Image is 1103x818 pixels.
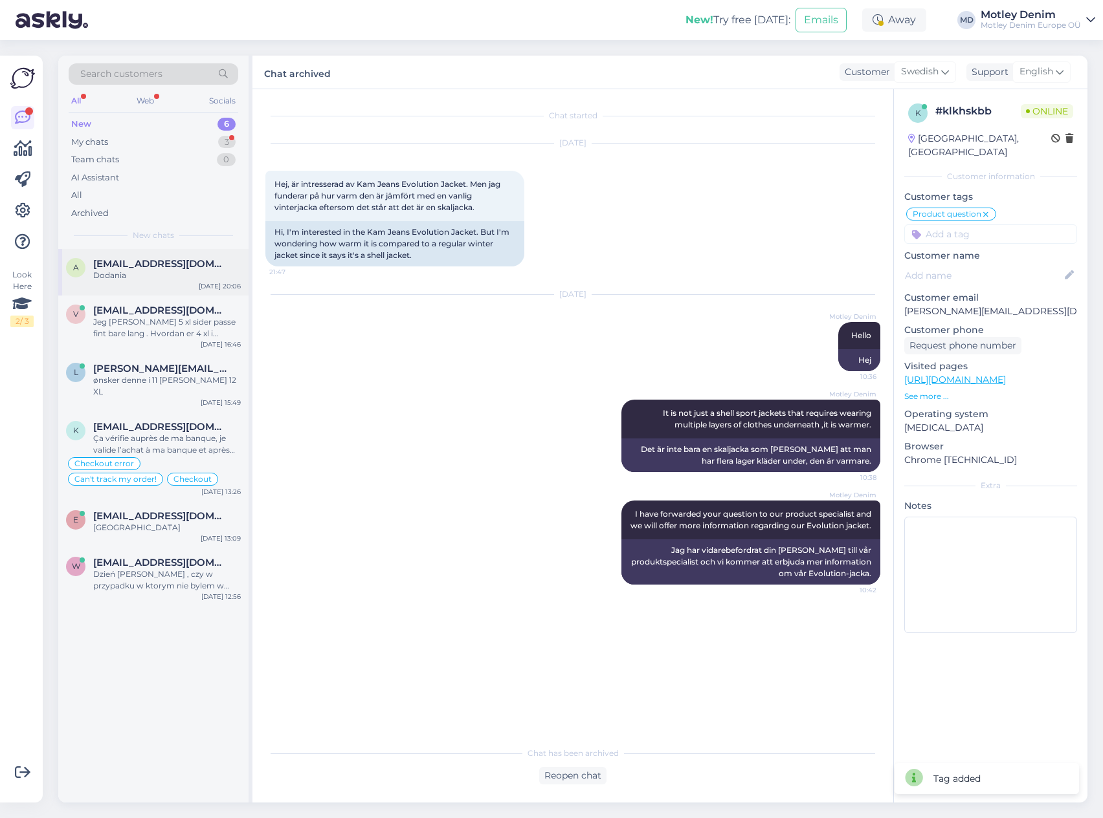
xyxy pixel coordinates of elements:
[828,585,876,595] span: 10:42
[904,337,1021,354] div: Request phone number
[93,270,241,281] div: Dodania
[621,539,880,585] div: Jag har vidarebefordrat din [PERSON_NAME] till vår produktspecialist och vi kommer att erbjuda me...
[904,305,1077,318] p: [PERSON_NAME][EMAIL_ADDRESS][DOMAIN_NAME]
[840,65,890,79] div: Customer
[264,63,331,81] label: Chat archived
[904,190,1077,204] p: Customer tags
[93,363,228,374] span: lars-pvs@online.no
[630,509,873,530] span: I have forwarded your question to our product specialist and we will offer more information regar...
[73,425,79,435] span: K
[93,421,228,433] span: Kediersc@gmail.com
[905,268,1062,283] input: Add name
[904,453,1077,467] p: Chrome [TECHNICAL_ID]
[904,440,1077,453] p: Browser
[935,103,1021,119] div: # klkhskbb
[904,391,1077,402] p: See more ...
[981,20,1081,30] div: Motley Denim Europe OÜ
[74,460,134,468] span: Checkout error
[904,171,1077,182] div: Customer information
[218,136,236,149] div: 3
[93,316,241,339] div: Jeg [PERSON_NAME] 5 xl sider passe fint bare lang . Hvordan er 4 xl i forhold til
[199,281,241,291] div: [DATE] 20:06
[981,10,1081,20] div: Motley Denim
[265,110,880,122] div: Chat started
[981,10,1095,30] a: Motley DenimMotley Denim Europe OÜ
[93,568,241,592] div: Dzień [PERSON_NAME] , czy w przypadku w ktorym nie bylem w stanie odebrac paczki i zamówienie zos...
[201,533,241,543] div: [DATE] 13:09
[685,12,790,28] div: Try free [DATE]:
[828,312,876,321] span: Motley Denim
[685,14,713,26] b: New!
[201,339,241,349] div: [DATE] 16:46
[913,210,981,218] span: Product question
[663,408,873,429] span: It is not just a shell sport jackets that requires wearing multiple layers of clothes underneath ...
[71,118,91,131] div: New
[93,433,241,456] div: Ça vérifie auprès de ma banque, je valide l’achat à ma banque et après plus rien
[10,316,34,327] div: 2 / 3
[904,499,1077,513] p: Notes
[73,309,78,319] span: v
[904,323,1077,337] p: Customer phone
[904,421,1077,435] p: [MEDICAL_DATA]
[71,171,119,184] div: AI Assistant
[73,515,78,524] span: E
[72,561,80,571] span: w
[862,8,926,32] div: Away
[904,374,1006,385] a: [URL][DOMAIN_NAME]
[265,137,880,149] div: [DATE]
[908,132,1051,159] div: [GEOGRAPHIC_DATA], [GEOGRAPHIC_DATA]
[265,288,880,300] div: [DATE]
[957,11,975,29] div: MD
[933,772,981,786] div: Tag added
[539,767,607,784] div: Reopen chat
[915,108,921,118] span: k
[173,475,212,483] span: Checkout
[74,367,78,377] span: l
[133,230,174,241] span: New chats
[93,258,228,270] span: alexander16995@gmail.com
[80,67,162,81] span: Search customers
[621,438,880,472] div: Det är inte bara en skaljacka som [PERSON_NAME] att man har flera lager kläder under, den är varm...
[904,224,1077,244] input: Add a tag
[71,207,109,220] div: Archived
[838,349,880,371] div: Hej
[851,330,871,340] span: Hello
[73,263,79,272] span: a
[93,374,241,398] div: ønsker denne i 11 [PERSON_NAME] 12 XL
[904,291,1077,305] p: Customer email
[134,92,157,109] div: Web
[1019,65,1053,79] span: English
[828,372,876,382] span: 10:36
[201,398,241,407] div: [DATE] 15:49
[201,592,241,601] div: [DATE] 12:56
[93,510,228,522] span: Esbenarndt@gmail.com
[69,92,84,109] div: All
[274,179,502,212] span: Hej, är intresserad av Kam Jeans Evolution Jacket. Men jag funderar på hur varm den är jämfört me...
[10,269,34,327] div: Look Here
[528,748,619,759] span: Chat has been archived
[10,66,35,91] img: Askly Logo
[269,267,318,277] span: 21:47
[71,189,82,202] div: All
[828,473,876,482] span: 10:38
[828,389,876,399] span: Motley Denim
[904,360,1077,373] p: Visited pages
[206,92,238,109] div: Socials
[71,136,108,149] div: My chats
[217,118,236,131] div: 6
[828,490,876,500] span: Motley Denim
[93,522,241,533] div: [GEOGRAPHIC_DATA]
[74,475,157,483] span: Can't track my order!
[93,557,228,568] span: wasisdas94@op.pl
[217,153,236,166] div: 0
[71,153,119,166] div: Team chats
[1021,104,1073,118] span: Online
[966,65,1008,79] div: Support
[904,249,1077,263] p: Customer name
[904,480,1077,491] div: Extra
[93,305,228,316] span: valkyr78@gmail.com
[904,407,1077,421] p: Operating system
[796,8,847,32] button: Emails
[265,221,524,266] div: Hi, I'm interested in the Kam Jeans Evolution Jacket. But I'm wondering how warm it is compared t...
[901,65,939,79] span: Swedish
